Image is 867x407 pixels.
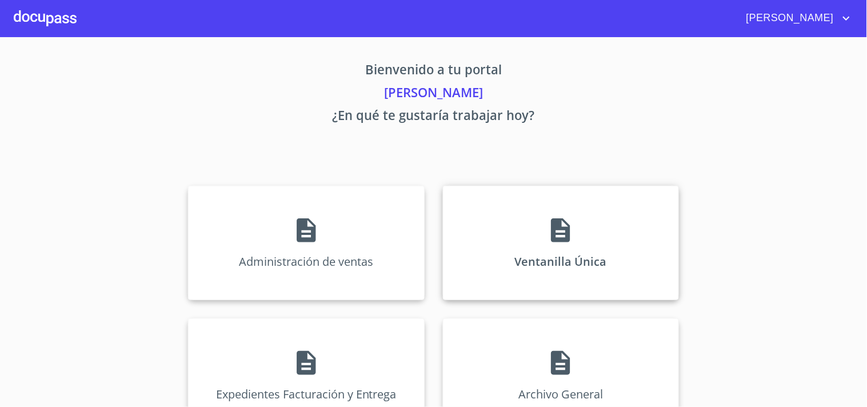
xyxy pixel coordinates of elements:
span: [PERSON_NAME] [738,9,840,27]
p: ¿En qué te gustaría trabajar hoy? [82,106,786,129]
p: Bienvenido a tu portal [82,60,786,83]
p: Expedientes Facturación y Entrega [216,386,397,402]
p: Administración de ventas [239,254,373,269]
button: account of current user [738,9,853,27]
p: Ventanilla Única [515,254,607,269]
p: Archivo General [518,386,603,402]
p: [PERSON_NAME] [82,83,786,106]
